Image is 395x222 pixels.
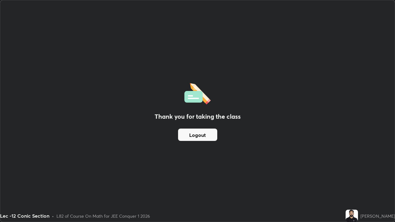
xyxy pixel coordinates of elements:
button: Logout [178,129,217,141]
img: offlineFeedback.1438e8b3.svg [184,81,211,105]
div: • [52,213,54,219]
img: 04b9fe4193d640e3920203b3c5aed7f4.jpg [346,210,358,222]
h2: Thank you for taking the class [155,112,241,121]
div: [PERSON_NAME] [360,213,395,219]
div: L82 of Course On Math for JEE Conquer 1 2026 [56,213,150,219]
